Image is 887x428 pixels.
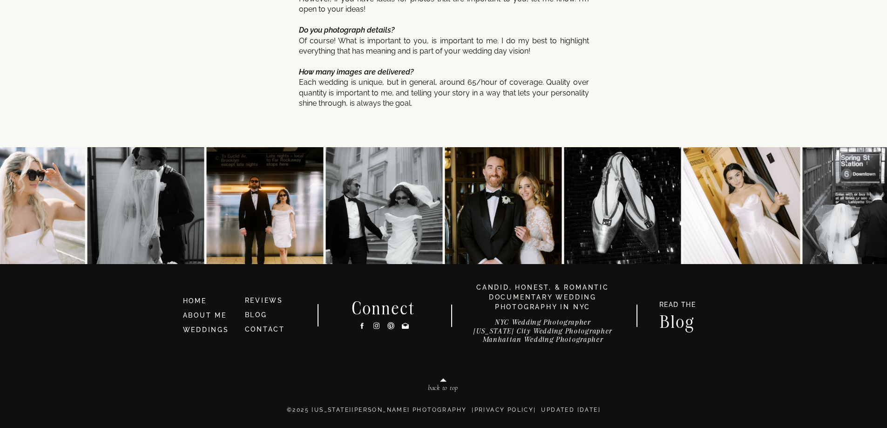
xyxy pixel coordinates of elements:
[183,296,237,306] a: HOME
[460,318,626,348] a: NYC Wedding Photographer[US_STATE] City Wedding PhotographerManhattan Wedding Photographer
[650,313,704,328] a: Blog
[183,326,229,333] a: WEDDINGS
[183,312,227,319] a: ABOUT ME
[245,326,285,333] a: CONTACT
[206,147,323,264] img: K&J
[445,147,562,264] img: A&R at The Beekman
[388,384,498,394] a: back to top
[683,147,800,264] img: Lauren 🤍
[245,297,284,304] a: REVIEWS
[460,318,626,348] h3: NYC Wedding Photographer [US_STATE] City Wedding Photographer Manhattan Wedding Photographer
[465,283,621,312] h3: candid, honest, & romantic Documentary Wedding photography in nyc
[164,406,724,424] p: ©2025 [US_STATE][PERSON_NAME] PHOTOGRAPHY | | Updated [DATE]
[87,147,204,264] img: Anna & Felipe — embracing the moment, and the magic follows.
[299,68,413,76] i: How many images are delivered?
[474,407,534,413] a: Privacy Policy
[655,301,701,311] a: READ THE
[340,300,427,315] h2: Connect
[245,311,267,319] a: BLOG
[299,26,394,34] i: Do you photograph details?
[564,147,681,264] img: Party 4 the Zarones
[325,147,442,264] img: Kat & Jett, NYC style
